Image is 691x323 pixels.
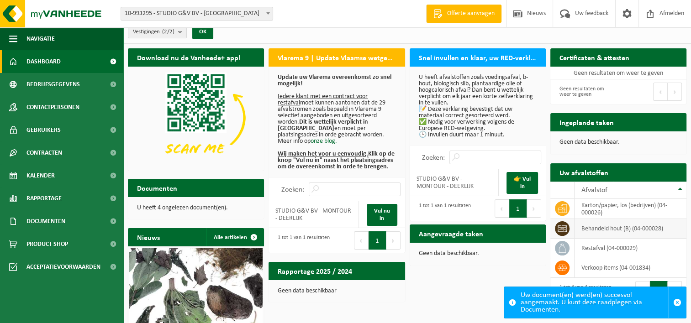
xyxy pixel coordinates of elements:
a: Offerte aanvragen [426,5,501,23]
h2: Uw afvalstoffen [550,163,617,181]
td: restafval (04-000029) [575,239,686,258]
label: Zoeken: [281,186,304,193]
h2: Nieuws [128,228,169,246]
span: 10-993295 - STUDIO G&V BV - KORTRIJK [121,7,273,20]
a: 👉 Vul in [506,172,538,194]
span: Bedrijfsgegevens [26,73,80,96]
button: 1 [509,199,527,218]
button: Next [527,199,541,218]
h2: Vlarema 9 | Update Vlaamse wetgeving [269,48,405,66]
span: Offerte aanvragen [445,9,497,18]
div: 1 tot 1 van 1 resultaten [273,230,330,250]
a: Bekijk rapportage [337,280,404,298]
td: Geen resultaten om weer te geven [550,67,686,79]
count: (2/2) [162,29,174,35]
button: 1 [650,281,668,299]
button: Previous [635,281,650,299]
b: Update uw Vlarema overeenkomst zo snel mogelijk! [278,74,391,87]
button: Next [386,231,401,250]
span: Contracten [26,141,62,164]
span: 10-993295 - STUDIO G&V BV - KORTRIJK [121,7,273,21]
span: Afvalstof [581,187,607,194]
a: onze blog. [311,138,337,145]
p: U heeft 4 ongelezen document(en). [137,205,255,211]
h2: Rapportage 2025 / 2024 [269,262,361,280]
span: Kalender [26,164,55,187]
label: Zoeken: [422,154,445,161]
u: Wij maken het voor u eenvoudig. [278,151,368,157]
span: Rapportage [26,187,62,210]
p: U heeft afvalstoffen zoals voedingsafval, b-hout, biologisch slib, plantaardige olie of hoogcalor... [419,74,537,138]
img: Download de VHEPlus App [128,67,264,169]
td: STUDIO G&V BV - MONTOUR - DEERLIJK [269,201,359,228]
span: Gebruikers [26,119,61,141]
button: OK [192,25,213,39]
button: 1 [369,231,386,250]
span: Dashboard [26,50,61,73]
button: Next [668,83,682,101]
button: Next [668,281,682,299]
p: Geen data beschikbaar. [419,250,537,257]
button: Previous [653,83,668,101]
h2: Documenten [128,179,186,197]
h2: Certificaten & attesten [550,48,638,66]
td: verkoop items (04-001834) [575,258,686,278]
span: Documenten [26,210,65,233]
b: Klik op de knop "Vul nu in" naast het plaatsingsadres om de overeenkomst in orde te brengen. [278,151,395,170]
p: moet kunnen aantonen dat de 29 afvalstromen zoals bepaald in Vlarema 9 selectief aangeboden en ui... [278,74,396,170]
span: Vestigingen [133,25,174,39]
span: Contactpersonen [26,96,79,119]
div: 1 tot 1 van 1 resultaten [414,198,471,219]
a: Vul nu in [367,204,397,226]
h2: Snel invullen en klaar, uw RED-verklaring voor 2025 [410,48,546,66]
p: Geen data beschikbaar [278,288,396,294]
h2: Aangevraagde taken [410,224,492,242]
td: karton/papier, los (bedrijven) (04-000026) [575,199,686,219]
u: Iedere klant met een contract voor restafval [278,93,368,106]
button: Vestigingen(2/2) [128,25,187,38]
h2: Ingeplande taken [550,113,623,131]
a: Alle artikelen [206,228,263,246]
td: STUDIO G&V BV - MONTOUR - DEERLIJK [410,169,499,196]
span: Product Shop [26,233,68,255]
h2: Download nu de Vanheede+ app! [128,48,250,66]
div: 1 tot 4 van 4 resultaten [555,280,612,300]
div: Geen resultaten om weer te geven [555,82,614,102]
button: Previous [495,199,509,218]
td: behandeld hout (B) (04-000028) [575,219,686,239]
span: Navigatie [26,27,55,50]
button: Previous [354,231,369,250]
span: Acceptatievoorwaarden [26,255,100,278]
div: Uw document(en) werd(en) succesvol aangemaakt. U kunt deze raadplegen via Documenten. [521,287,668,318]
p: Geen data beschikbaar. [559,139,677,146]
b: Dit is wettelijk verplicht in [GEOGRAPHIC_DATA] [278,119,368,132]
